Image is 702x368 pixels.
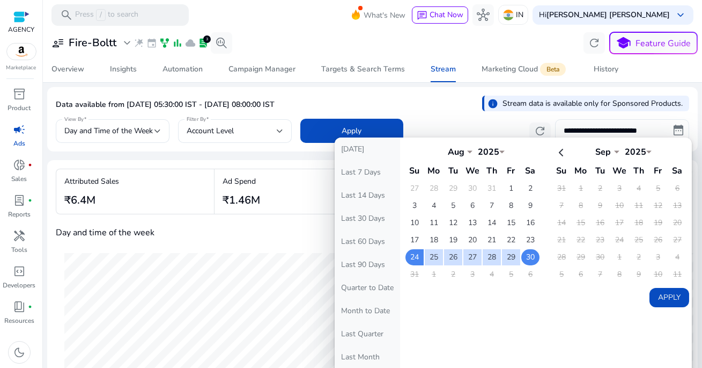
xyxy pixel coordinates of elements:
[335,276,400,299] button: Quarter to Date
[28,198,32,203] span: fiber_manual_record
[321,66,405,73] div: Targets & Search Terms
[482,65,568,74] div: Marketing Cloud
[198,38,209,48] span: lab_profile
[12,174,27,184] p: Sales
[28,163,32,167] span: fiber_manual_record
[431,66,456,73] div: Stream
[13,300,26,313] span: book_4
[56,228,154,238] h4: Day and time of the week
[13,123,26,136] span: campaign
[146,38,157,48] span: event
[13,158,26,171] span: donut_small
[134,38,144,48] span: wand_stars
[64,176,119,187] p: Attributed Sales
[440,146,472,158] div: Aug
[223,194,260,207] h3: ₹1.46M
[335,230,400,253] button: Last 60 Days
[477,9,490,21] span: hub
[28,305,32,309] span: fiber_manual_record
[56,99,275,110] p: Data available from [DATE] 05:30:00 IST - [DATE] 08:00:00 IST
[636,37,691,50] p: Feature Guide
[60,9,73,21] span: search
[335,207,400,230] button: Last 30 Days
[616,35,632,51] span: school
[121,37,134,49] span: expand_more
[13,346,26,359] span: dark_mode
[110,66,137,73] div: Insights
[211,32,232,54] button: search_insights
[583,32,605,54] button: refresh
[588,37,601,49] span: refresh
[13,265,26,278] span: code_blocks
[364,6,405,25] span: What's New
[430,10,463,20] span: Chat Now
[64,126,153,136] span: Day and Time of the Week
[96,9,106,21] span: /
[6,64,36,72] p: Marketplace
[342,125,362,136] span: Apply
[172,38,183,48] span: bar_chart
[472,4,494,26] button: hub
[203,35,211,43] div: 3
[51,66,84,73] div: Overview
[539,11,670,19] p: Hi
[13,88,26,100] span: inventory_2
[674,9,687,21] span: keyboard_arrow_down
[11,245,27,255] p: Tools
[503,98,683,109] p: Stream data is available only for Sponsored Products.
[594,66,618,73] div: History
[335,138,400,161] button: [DATE]
[534,125,546,138] span: refresh
[417,10,427,21] span: chat
[159,38,170,48] span: family_history
[300,119,403,143] button: Apply
[228,66,295,73] div: Campaign Manager
[13,229,26,242] span: handyman
[64,116,84,123] mat-label: View By
[8,103,31,113] p: Product
[75,9,138,21] p: Press to search
[185,38,196,48] span: cloud
[187,126,234,136] span: Account Level
[335,253,400,276] button: Last 90 Days
[51,37,64,49] span: user_attributes
[64,194,119,207] h3: ₹6.4M
[215,37,228,49] span: search_insights
[472,146,505,158] div: 2025
[8,25,34,34] p: AGENCY
[503,10,514,20] img: in.svg
[529,122,551,140] button: refresh
[516,5,523,24] p: IN
[546,10,670,20] b: [PERSON_NAME] [PERSON_NAME]
[187,116,206,123] mat-label: Filter By
[4,316,34,326] p: Resources
[649,288,689,307] button: Apply
[412,6,468,24] button: chatChat Now
[335,299,400,322] button: Month to Date
[13,194,26,207] span: lab_profile
[335,322,400,345] button: Last Quarter
[3,280,36,290] p: Developers
[223,176,260,187] p: Ad Spend
[69,37,116,49] h3: Fire-Boltt
[162,66,203,73] div: Automation
[609,32,698,54] button: schoolFeature Guide
[335,161,400,184] button: Last 7 Days
[335,184,400,207] button: Last 14 Days
[619,146,652,158] div: 2025
[587,146,619,158] div: Sep
[7,44,36,60] img: amazon.svg
[487,98,498,109] span: info
[8,210,31,219] p: Reports
[540,63,566,76] span: Beta
[13,139,25,148] p: Ads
